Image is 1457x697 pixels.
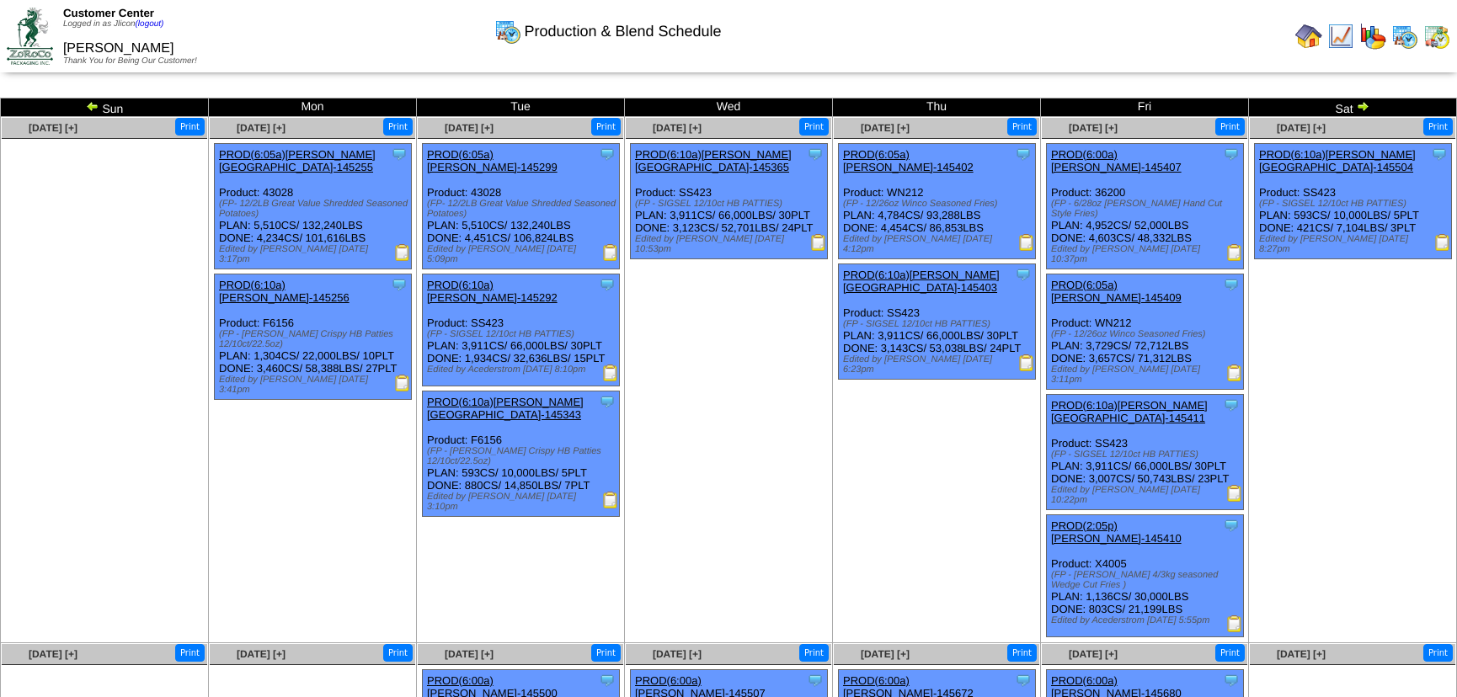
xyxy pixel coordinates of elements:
[445,122,494,134] a: [DATE] [+]
[1007,644,1037,662] button: Print
[1051,244,1243,264] div: Edited by [PERSON_NAME] [DATE] 10:37pm
[1434,234,1451,251] img: Production Report
[635,234,827,254] div: Edited by [PERSON_NAME] [DATE] 10:53pm
[86,99,99,113] img: arrowleft.gif
[215,144,412,269] div: Product: 43028 PLAN: 5,510CS / 132,240LBS DONE: 4,234CS / 101,616LBS
[599,146,616,162] img: Tooltip
[810,234,827,251] img: Production Report
[1051,570,1243,590] div: (FP - [PERSON_NAME] 4/3kg seasoned Wedge Cut Fries )
[1431,146,1448,162] img: Tooltip
[427,199,619,219] div: (FP- 12/2LB Great Value Shredded Seasoned Potatoes)
[1226,615,1243,632] img: Production Report
[237,122,286,134] a: [DATE] [+]
[237,648,286,660] a: [DATE] [+]
[427,492,619,512] div: Edited by [PERSON_NAME] [DATE] 3:10pm
[843,234,1035,254] div: Edited by [PERSON_NAME] [DATE] 4:12pm
[861,122,910,134] a: [DATE] [+]
[1047,515,1244,637] div: Product: X4005 PLAN: 1,136CS / 30,000LBS DONE: 803CS / 21,199LBS
[1255,144,1452,259] div: Product: SS423 PLAN: 593CS / 10,000LBS / 5PLT DONE: 421CS / 7,104LBS / 3PLT
[1215,644,1245,662] button: Print
[445,648,494,660] span: [DATE] [+]
[1215,118,1245,136] button: Print
[394,375,411,391] img: Production Report
[799,118,829,136] button: Print
[63,7,154,19] span: Customer Center
[427,329,619,339] div: (FP - SIGSEL 12/10ct HB PATTIES)
[427,446,619,466] div: (FP - [PERSON_NAME] Crispy HB Patties 12/10ct/22.5oz)
[599,672,616,689] img: Tooltip
[63,19,164,29] span: Logged in as Jlicon
[1223,146,1240,162] img: Tooltip
[1259,234,1451,254] div: Edited by [PERSON_NAME] [DATE] 8:27pm
[219,375,411,395] div: Edited by [PERSON_NAME] [DATE] 3:41pm
[839,264,1036,380] div: Product: SS423 PLAN: 3,911CS / 66,000LBS / 30PLT DONE: 3,143CS / 53,038LBS / 24PLT
[653,648,702,660] span: [DATE] [+]
[1051,199,1243,219] div: (FP - 6/28oz [PERSON_NAME] Hand Cut Style Fries)
[1423,644,1453,662] button: Print
[861,648,910,660] a: [DATE] [+]
[1259,148,1416,173] a: PROD(6:10a)[PERSON_NAME][GEOGRAPHIC_DATA]-145504
[602,244,619,261] img: Production Report
[843,354,1035,375] div: Edited by [PERSON_NAME] [DATE] 6:23pm
[653,122,702,134] a: [DATE] [+]
[843,319,1035,329] div: (FP - SIGSEL 12/10ct HB PATTIES)
[1327,23,1354,50] img: line_graph.gif
[29,648,77,660] a: [DATE] [+]
[427,396,584,421] a: PROD(6:10a)[PERSON_NAME][GEOGRAPHIC_DATA]-145343
[1223,672,1240,689] img: Tooltip
[1015,146,1032,162] img: Tooltip
[175,644,205,662] button: Print
[1359,23,1386,50] img: graph.gif
[625,98,833,117] td: Wed
[1223,396,1240,413] img: Tooltip
[136,19,164,29] a: (logout)
[1051,329,1243,339] div: (FP - 12/26oz Winco Seasoned Fries)
[1223,517,1240,534] img: Tooltip
[1018,234,1035,251] img: Production Report
[599,276,616,293] img: Tooltip
[219,199,411,219] div: (FP- 12/2LB Great Value Shredded Seasoned Potatoes)
[807,146,824,162] img: Tooltip
[1069,122,1118,134] a: [DATE] [+]
[423,274,620,386] div: Product: SS423 PLAN: 3,911CS / 66,000LBS / 30PLT DONE: 1,934CS / 32,636LBS / 15PLT
[1,98,209,117] td: Sun
[1051,364,1243,385] div: Edited by [PERSON_NAME] [DATE] 3:11pm
[833,98,1041,117] td: Thu
[175,118,205,136] button: Print
[209,98,417,117] td: Mon
[1356,99,1369,113] img: arrowright.gif
[843,269,1000,294] a: PROD(6:10a)[PERSON_NAME][GEOGRAPHIC_DATA]-145403
[1249,98,1457,117] td: Sat
[391,146,408,162] img: Tooltip
[1051,148,1182,173] a: PROD(6:00a)[PERSON_NAME]-145407
[1295,23,1322,50] img: home.gif
[219,279,350,304] a: PROD(6:10a)[PERSON_NAME]-145256
[1051,399,1208,424] a: PROD(6:10a)[PERSON_NAME][GEOGRAPHIC_DATA]-145411
[1423,118,1453,136] button: Print
[423,391,620,517] div: Product: F6156 PLAN: 593CS / 10,000LBS / 5PLT DONE: 880CS / 14,850LBS / 7PLT
[1018,354,1035,371] img: Production Report
[1277,122,1326,134] a: [DATE] [+]
[602,492,619,508] img: Production Report
[494,18,521,45] img: calendarprod.gif
[799,644,829,662] button: Print
[1007,118,1037,136] button: Print
[1226,244,1243,261] img: Production Report
[29,122,77,134] a: [DATE] [+]
[807,672,824,689] img: Tooltip
[1051,279,1182,304] a: PROD(6:05a)[PERSON_NAME]-145409
[219,329,411,349] div: (FP - [PERSON_NAME] Crispy HB Patties 12/10ct/22.5oz)
[1051,450,1243,460] div: (FP - SIGSEL 12/10ct HB PATTIES)
[394,244,411,261] img: Production Report
[423,144,620,269] div: Product: 43028 PLAN: 5,510CS / 132,240LBS DONE: 4,451CS / 106,824LBS
[427,148,558,173] a: PROD(6:05a)[PERSON_NAME]-145299
[7,8,53,64] img: ZoRoCo_Logo(Green%26Foil)%20jpg.webp
[427,364,619,375] div: Edited by Acederstrom [DATE] 8:10pm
